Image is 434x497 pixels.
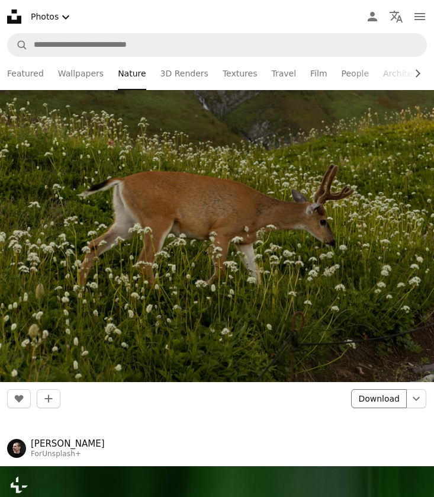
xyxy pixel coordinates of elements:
[31,438,105,450] a: [PERSON_NAME]
[42,450,81,458] a: Unsplash+
[7,33,427,57] form: Find visuals sitewide
[7,439,26,458] img: Go to Joshua Earle's profile
[384,5,408,28] button: Language
[361,5,384,28] a: Log in / Sign up
[406,389,426,408] button: Choose download size
[342,57,369,90] a: People
[7,9,21,24] a: Home — Unsplash
[223,57,258,90] a: Textures
[7,389,31,408] button: Like
[58,57,104,90] a: Wallpapers
[310,57,327,90] a: Film
[160,57,208,90] a: 3D Renders
[26,5,78,29] button: Select asset type
[271,57,296,90] a: Travel
[31,450,105,459] div: For
[7,57,44,90] a: Featured
[407,62,427,85] button: scroll list to the right
[37,389,60,408] button: Add to Collection
[8,34,28,56] button: Search Unsplash
[408,5,432,28] button: Menu
[351,389,407,408] a: Download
